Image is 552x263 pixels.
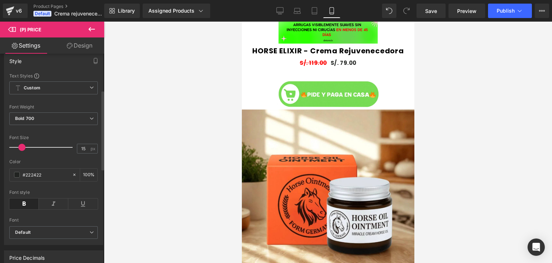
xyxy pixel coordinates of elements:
div: Open Intercom Messenger [528,239,545,256]
div: Font Weight [9,104,98,110]
button: Undo [382,4,396,18]
a: Design [54,37,106,54]
a: Laptop [289,4,306,18]
div: v6 [14,6,23,15]
span: S/. 119.00 [58,37,85,45]
a: v6 [3,4,28,18]
button: More [535,4,549,18]
a: HORSE ELIXIR - Crema Rejuvenecedora [10,25,162,34]
div: Text Styles [9,73,98,79]
button: Publish [488,4,532,18]
i: Default [15,229,31,236]
span: (P) Price [20,27,41,32]
div: Font style [9,190,98,195]
button: Redo [399,4,414,18]
div: Assigned Products [148,7,204,14]
span: px [91,146,97,151]
div: Font [9,218,98,223]
span: Save [425,7,437,15]
a: Preview [448,4,485,18]
span: S/. 79.00 [89,36,115,46]
div: Color [9,159,98,164]
div: Style [9,54,22,64]
span: Preview [457,7,477,15]
a: Mobile [323,4,340,18]
span: Crema rejuvenecedora - Horse Elixir [54,11,102,17]
span: Publish [497,8,515,14]
div: Font Size [9,135,98,140]
a: Tablet [306,4,323,18]
div: Price Decimals [9,251,45,261]
b: Custom [24,85,40,91]
input: Color [23,171,69,179]
span: Default [33,11,51,17]
a: Product Pages [33,4,116,9]
div: % [80,169,97,181]
b: Bold 700 [15,116,34,121]
a: Desktop [271,4,289,18]
span: Library [118,8,135,14]
a: New Library [104,4,140,18]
